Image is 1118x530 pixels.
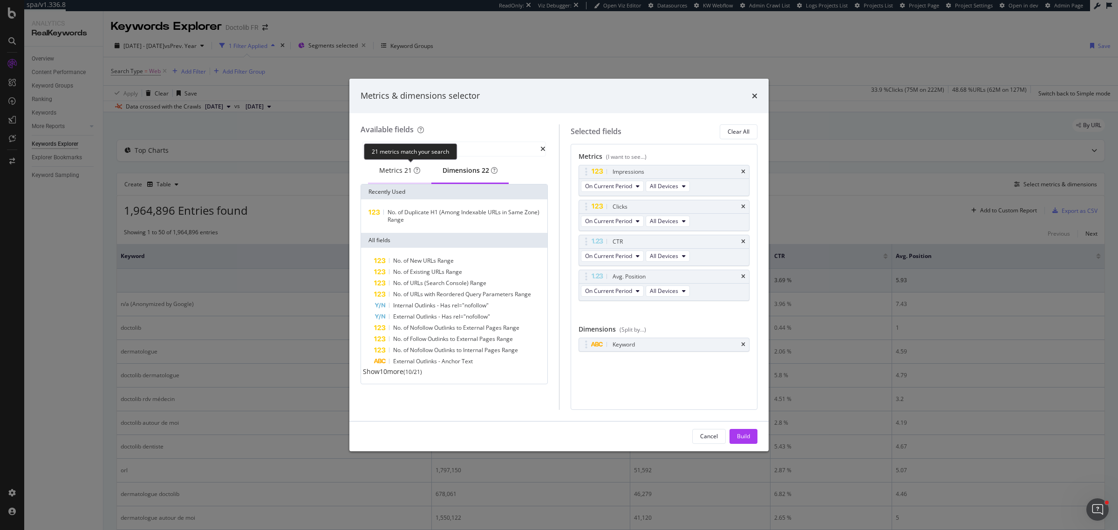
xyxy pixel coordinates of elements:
[423,257,437,265] span: URLs
[650,252,678,260] span: All Devices
[650,217,678,225] span: All Devices
[692,429,726,444] button: Cancel
[646,285,690,297] button: All Devices
[428,335,450,343] span: Outlinks
[438,357,442,365] span: -
[361,90,480,102] div: Metrics & dimensions selector
[450,335,457,343] span: to
[393,357,416,365] span: External
[393,313,416,320] span: External
[404,208,430,216] span: Duplicate
[434,346,457,354] span: Outlinks
[410,257,423,265] span: New
[393,268,403,276] span: No.
[484,346,502,354] span: Pages
[728,128,750,136] div: Clear All
[737,432,750,440] div: Build
[613,237,623,246] div: CTR
[403,268,410,276] span: of
[410,279,424,287] span: URLs
[515,290,531,298] span: Range
[363,367,403,376] span: Show 10 more
[415,301,437,309] span: Outlinks
[364,143,457,160] div: 21 metrics match your search
[403,279,410,287] span: of
[646,216,690,227] button: All Devices
[457,335,479,343] span: External
[410,324,434,332] span: Nofollow
[393,257,403,265] span: No.
[579,165,750,196] div: ImpressionstimesOn Current PeriodAll Devices
[393,324,403,332] span: No.
[1086,498,1109,521] iframe: Intercom live chat
[502,208,508,216] span: in
[442,313,453,320] span: Has
[404,166,412,175] div: brand label
[404,166,412,175] span: 21
[403,290,410,298] span: of
[403,368,422,376] span: ( 10 / 21 )
[457,346,463,354] span: to
[361,184,547,199] div: Recently Used
[403,346,410,354] span: of
[393,301,415,309] span: Internal
[579,270,750,301] div: Avg. PositiontimesOn Current PeriodAll Devices
[525,208,539,216] span: Zone)
[606,153,647,161] div: (I want to see...)
[410,335,428,343] span: Follow
[436,290,465,298] span: Reordered
[457,324,463,332] span: to
[463,346,484,354] span: Internal
[443,166,498,175] div: Dimensions
[741,239,745,245] div: times
[508,208,525,216] span: Same
[446,268,462,276] span: Range
[650,182,678,190] span: All Devices
[410,346,434,354] span: Nofollow
[479,335,497,343] span: Pages
[377,142,540,156] input: Search by field name
[361,124,414,135] div: Available fields
[503,324,519,332] span: Range
[646,251,690,262] button: All Devices
[388,208,398,216] span: No.
[483,290,515,298] span: Parameters
[486,324,503,332] span: Pages
[388,216,404,224] span: Range
[442,357,462,365] span: Anchor
[453,313,490,320] span: rel="nofollow"
[585,287,632,295] span: On Current Period
[579,200,750,231] div: ClickstimesOn Current PeriodAll Devices
[646,181,690,192] button: All Devices
[585,182,632,190] span: On Current Period
[437,257,454,265] span: Range
[620,326,646,333] div: (Split by...)
[410,290,424,298] span: URLs
[741,169,745,175] div: times
[741,274,745,279] div: times
[581,285,644,297] button: On Current Period
[431,268,446,276] span: URLs
[393,346,403,354] span: No.
[571,126,621,137] div: Selected fields
[613,272,646,281] div: Avg. Position
[465,290,483,298] span: Query
[482,166,489,175] div: brand label
[462,357,473,365] span: Text
[741,342,745,347] div: times
[579,235,750,266] div: CTRtimesOn Current PeriodAll Devices
[585,217,632,225] span: On Current Period
[440,301,452,309] span: Has
[585,252,632,260] span: On Current Period
[361,233,547,248] div: All fields
[452,301,489,309] span: rel="nofollow"
[579,338,750,352] div: Keywordtimes
[579,152,750,165] div: Metrics
[482,166,489,175] span: 22
[720,124,757,139] button: Clear All
[379,166,420,175] div: Metrics
[613,167,644,177] div: Impressions
[463,324,486,332] span: External
[579,325,750,338] div: Dimensions
[488,208,502,216] span: URLs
